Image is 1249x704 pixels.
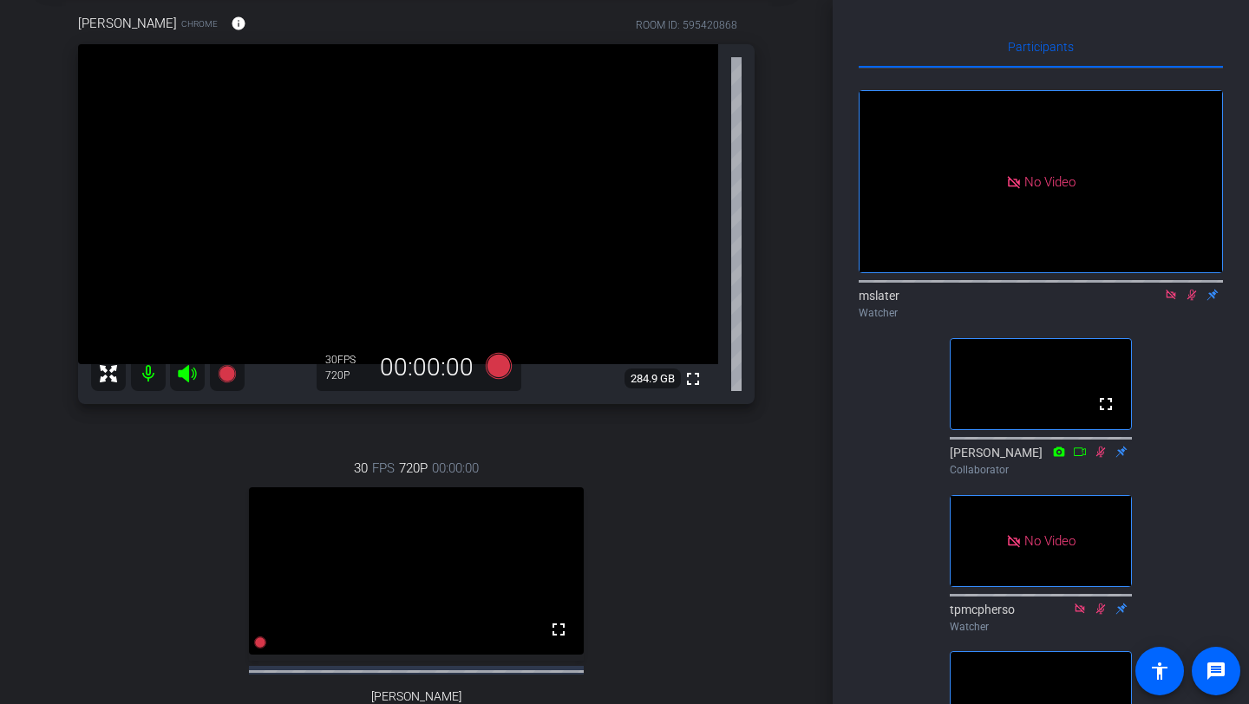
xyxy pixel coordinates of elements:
span: No Video [1024,532,1076,548]
mat-icon: accessibility [1149,661,1170,681]
div: tpmcpherso [950,601,1132,635]
div: 30 [325,353,369,367]
div: 720P [325,368,369,382]
mat-icon: fullscreen [1095,394,1116,414]
div: Watcher [859,305,1223,321]
span: 284.9 GB [624,368,681,389]
span: Participants [1008,41,1074,53]
div: Collaborator [950,462,1132,478]
span: FPS [337,354,356,366]
span: 00:00:00 [432,459,479,478]
span: Chrome [181,17,218,30]
span: [PERSON_NAME] [78,14,177,33]
div: 00:00:00 [369,353,485,382]
mat-icon: fullscreen [548,619,569,640]
div: [PERSON_NAME] [950,444,1132,478]
div: mslater [859,287,1223,321]
mat-icon: fullscreen [683,368,703,389]
mat-icon: info [231,16,246,31]
mat-icon: message [1206,661,1226,681]
span: No Video [1024,173,1076,189]
span: 30 [354,459,368,478]
div: Watcher [950,619,1132,635]
span: [PERSON_NAME] [371,689,461,704]
span: FPS [372,459,395,478]
span: 720P [399,459,428,478]
div: ROOM ID: 595420868 [636,17,737,33]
